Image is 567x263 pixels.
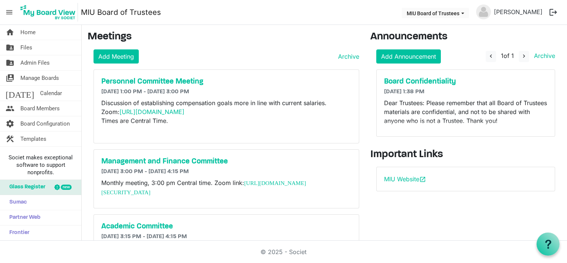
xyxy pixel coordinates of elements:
[101,98,351,152] p: Discussion of establishing compensation goals more in line with current salaries.
[6,40,14,55] span: folder_shared
[20,116,70,131] span: Board Configuration
[101,168,351,175] h6: [DATE] 3:00 PM - [DATE] 4:15 PM
[491,4,545,19] a: [PERSON_NAME]
[101,180,306,195] a: [URL][DOMAIN_NAME][SECURITY_DATA]
[20,101,60,116] span: Board Members
[419,176,426,183] span: open_in_new
[370,149,561,161] h3: Important Links
[531,52,555,59] a: Archive
[6,225,29,240] span: Frontier
[20,71,59,85] span: Manage Boards
[18,3,81,22] a: My Board View Logo
[18,3,78,22] img: My Board View Logo
[6,71,14,85] span: switch_account
[61,185,72,190] div: new
[119,108,184,116] a: [URL][DOMAIN_NAME]
[101,77,351,86] a: Personnel Committee Meeting
[101,222,351,231] a: Academic Committee
[486,51,496,62] button: navigate_before
[101,108,186,124] span: Zoom: Times are Central Time.
[476,4,491,19] img: no-profile-picture.svg
[6,210,40,225] span: Partner Web
[545,4,561,20] button: logout
[6,101,14,116] span: people
[384,175,426,183] a: MIU Websiteopen_in_new
[501,52,504,59] span: 1
[40,86,62,101] span: Calendar
[88,31,359,43] h3: Meetings
[521,53,527,59] span: navigate_next
[101,178,351,197] p: Monthly meeting, 3:00 pm Central time. Zoom link:
[501,52,514,59] span: of 1
[101,157,351,166] a: Management and Finance Committee
[20,25,36,40] span: Home
[101,233,351,240] h6: [DATE] 3:15 PM - [DATE] 4:15 PM
[6,131,14,146] span: construction
[370,31,561,43] h3: Announcements
[402,8,469,18] button: MIU Board of Trustees dropdownbutton
[384,89,425,95] span: [DATE] 1:38 PM
[384,98,547,125] p: Dear Trustees: Please remember that all Board of Trustees materials are confidential, and not to ...
[3,154,78,176] span: Societ makes exceptional software to support nonprofits.
[260,248,307,256] a: © 2025 - Societ
[6,195,27,210] span: Sumac
[2,5,16,19] span: menu
[335,52,359,61] a: Archive
[519,51,529,62] button: navigate_next
[6,116,14,131] span: settings
[101,88,351,95] h6: [DATE] 1:00 PM - [DATE] 3:00 PM
[6,25,14,40] span: home
[376,49,441,64] a: Add Announcement
[20,55,50,70] span: Admin Files
[6,55,14,70] span: folder_shared
[384,77,547,86] a: Board Confidentiality
[81,5,161,20] a: MIU Board of Trustees
[6,180,45,195] span: Glass Register
[6,86,34,101] span: [DATE]
[94,49,139,64] a: Add Meeting
[20,131,46,146] span: Templates
[20,40,32,55] span: Files
[488,53,494,59] span: navigate_before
